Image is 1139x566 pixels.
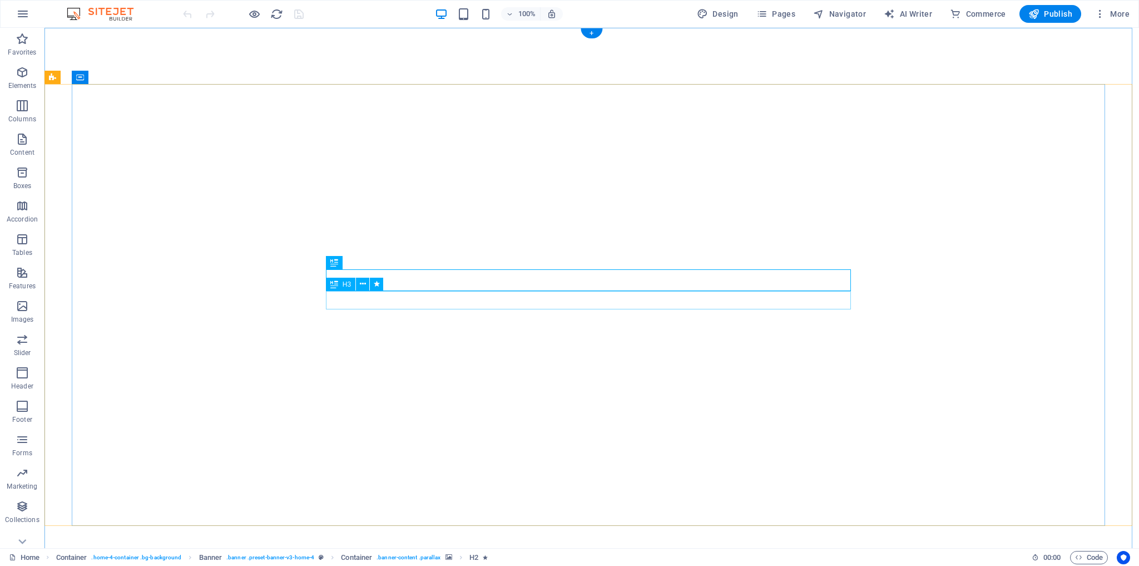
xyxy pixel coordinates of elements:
div: Design (Ctrl+Alt+Y) [692,5,743,23]
img: Editor Logo [64,7,147,21]
span: . banner-content .parallax [377,551,440,564]
div: + [581,28,602,38]
span: . banner .preset-banner-v3-home-4 [226,551,314,564]
span: : [1051,553,1053,562]
span: Code [1075,551,1103,564]
span: . home-4-container .bg-background [91,551,181,564]
p: Accordion [7,215,38,224]
button: Commerce [945,5,1011,23]
p: Images [11,315,34,324]
span: More [1095,8,1130,19]
button: Click here to leave preview mode and continue editing [247,7,261,21]
i: This element contains a background [445,554,452,560]
span: Click to select. Double-click to edit [56,551,87,564]
a: Click to cancel selection. Double-click to open Pages [9,551,39,564]
span: Navigator [813,8,866,19]
span: AI Writer [884,8,932,19]
button: Pages [752,5,800,23]
i: This element is a customizable preset [319,554,324,560]
p: Content [10,148,34,157]
span: 00 00 [1043,551,1061,564]
p: Footer [12,415,32,424]
p: Favorites [8,48,36,57]
p: Features [9,282,36,291]
p: Elements [8,81,37,90]
p: Forms [12,449,32,457]
button: More [1090,5,1134,23]
i: On resize automatically adjust zoom level to fit chosen device. [547,9,557,19]
p: Marketing [7,482,37,491]
span: H3 [343,281,351,288]
p: Header [11,382,33,391]
button: 100% [501,7,541,21]
h6: Session time [1032,551,1061,564]
p: Columns [8,115,36,124]
button: AI Writer [879,5,937,23]
p: Collections [5,515,39,524]
button: Publish [1019,5,1081,23]
span: Pages [756,8,795,19]
p: Slider [14,348,31,357]
span: Design [697,8,739,19]
i: Reload page [270,8,283,21]
span: Click to select. Double-click to edit [199,551,222,564]
h6: 100% [518,7,536,21]
button: Navigator [809,5,870,23]
span: Click to select. Double-click to edit [341,551,372,564]
span: Commerce [950,8,1006,19]
nav: breadcrumb [56,551,488,564]
button: Code [1070,551,1108,564]
p: Boxes [13,181,32,190]
span: Click to select. Double-click to edit [469,551,478,564]
button: Design [692,5,743,23]
span: Publish [1028,8,1072,19]
button: Usercentrics [1117,551,1130,564]
p: Tables [12,248,32,257]
i: Element contains an animation [483,554,488,560]
button: reload [270,7,283,21]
